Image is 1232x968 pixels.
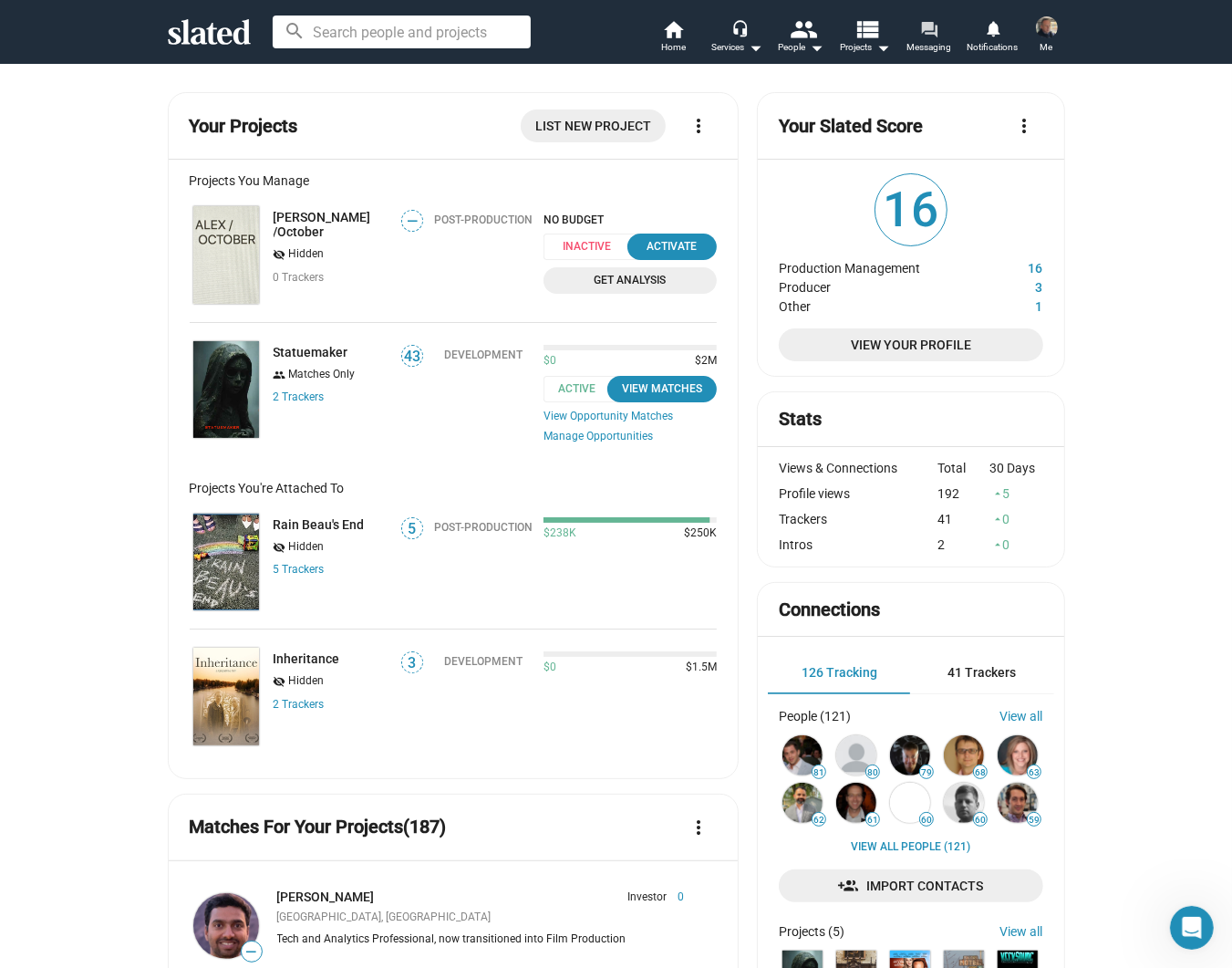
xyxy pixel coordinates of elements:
span: 0 [667,890,684,905]
span: Investor [627,890,667,905]
button: View Matches [607,376,718,402]
a: Manage Opportunities [544,430,717,444]
span: $1.5M [678,661,717,675]
span: s [319,563,325,576]
div: Development [444,655,523,668]
a: 2 Trackers [274,390,325,403]
div: Post-Production [434,213,533,226]
span: 16 [875,174,947,245]
div: Services [712,36,763,58]
img: Suraj Gupta [193,893,259,959]
span: 68 [974,767,987,778]
span: 60 [920,815,933,826]
img: John Brister [836,783,876,823]
span: Matches Only [289,368,356,382]
span: — [402,213,422,230]
a: [PERSON_NAME] [277,890,375,904]
span: 41 Trackers [948,665,1017,680]
span: Hidden [289,674,325,689]
img: Inheritance [193,648,259,745]
div: Post-Production [434,521,533,534]
button: Normann PokornyMe [1025,13,1069,60]
span: Messaging [906,36,951,58]
mat-card-title: Matches For Your Projects [190,815,447,839]
img: Alex /October [193,206,259,304]
span: Notifications [968,36,1019,58]
span: 62 [813,815,825,826]
span: Import Contacts [793,869,1028,902]
div: Activate [638,237,706,256]
span: NO BUDGET [544,213,717,226]
mat-icon: forum [920,20,937,37]
span: $238K [544,526,576,541]
a: 5 Trackers [274,563,325,576]
mat-card-title: Connections [779,598,880,622]
span: Active [544,376,621,402]
div: 5 [990,486,1043,501]
span: Hidden [289,540,325,555]
div: Development [444,349,523,361]
mat-icon: arrow_drop_down [872,36,894,58]
a: View all [1000,924,1043,939]
a: Statuemaker [274,345,348,359]
span: s [319,390,325,403]
a: Suraj Gupta [190,890,263,963]
mat-icon: arrow_drop_up [992,513,1005,526]
mat-icon: visibility_off [274,673,286,691]
a: Inheritance [274,651,340,666]
button: Activate [627,234,717,260]
span: Inactive [544,234,641,260]
img: Jennifer Rudnicke [998,735,1038,775]
div: People (121) [779,709,851,723]
img: Rain Beau's End [193,514,259,611]
span: $0 [544,354,556,369]
mat-icon: visibility_off [274,246,286,264]
div: Views & Connections [779,461,937,475]
a: Rain Beau's End [190,510,263,615]
img: Statuemaker [193,341,259,439]
span: Home [661,36,686,58]
mat-icon: view_list [854,16,880,42]
img: Normann Pokorny [1036,16,1058,38]
span: $2M [688,354,717,369]
span: List New Project [535,109,651,142]
a: Alex /October [190,203,263,307]
dd: 16 [975,256,1043,276]
span: 61 [866,815,879,826]
div: People [779,36,824,58]
mat-card-title: Your Slated Score [779,114,923,139]
mat-icon: people [790,16,816,42]
span: s [319,698,325,711]
dd: 3 [975,276,1043,295]
a: Import Contacts [779,869,1042,902]
div: 0 [990,537,1043,552]
a: Statuemaker [190,338,263,442]
button: People [770,18,833,58]
span: Get Analysis [554,271,706,290]
span: Projects [840,36,890,58]
mat-card-title: Stats [779,407,822,432]
span: — [242,943,262,961]
a: View Your Profile [779,328,1042,361]
dt: Producer [779,276,974,295]
div: 2 [937,537,990,552]
dd: 1 [975,295,1043,314]
mat-icon: group [274,367,286,384]
div: Intros [779,537,937,552]
span: 3 [402,654,422,672]
span: $250K [677,526,717,541]
a: Notifications [961,18,1025,58]
mat-icon: headset_mic [731,20,748,36]
span: 126 Tracking [802,665,877,680]
a: 2 Trackers [274,698,325,711]
a: Inheritance [190,644,263,749]
span: 5 [402,520,422,538]
a: View Opportunity Matches [544,410,717,422]
mat-icon: more_vert [688,817,709,838]
div: 192 [937,486,990,501]
a: [PERSON_NAME] /October [274,210,389,239]
span: View Your Profile [793,328,1028,361]
span: 59 [1028,815,1040,826]
a: Messaging [897,18,961,58]
span: (187) [404,816,447,838]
